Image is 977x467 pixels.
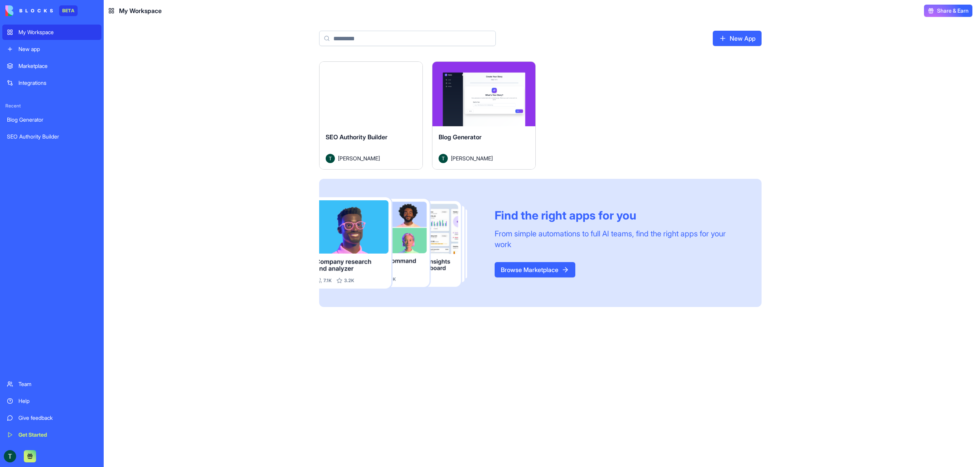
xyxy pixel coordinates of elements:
[439,154,448,163] img: Avatar
[5,5,78,16] a: BETA
[18,397,97,405] div: Help
[326,133,387,141] span: SEO Authority Builder
[713,31,762,46] a: New App
[2,25,101,40] a: My Workspace
[2,393,101,409] a: Help
[2,75,101,91] a: Integrations
[495,208,743,222] div: Find the right apps for you
[18,45,97,53] div: New app
[2,129,101,144] a: SEO Authority Builder
[59,5,78,16] div: BETA
[5,5,53,16] img: logo
[4,450,16,462] img: ACg8ocKr-FuyXX6OhFMe-xkgB64w6KLXe8eXLlH0TyzbprXPLifrSQ=s96-c
[18,28,97,36] div: My Workspace
[2,41,101,57] a: New app
[451,154,493,162] span: [PERSON_NAME]
[7,133,97,140] div: SEO Authority Builder
[2,410,101,426] a: Give feedback
[432,61,536,170] a: Blog GeneratorAvatar[PERSON_NAME]
[937,7,969,15] span: Share & Earn
[2,112,101,127] a: Blog Generator
[18,62,97,70] div: Marketplace
[18,79,97,87] div: Integrations
[495,228,743,250] div: From simple automations to full AI teams, find the right apps for your work
[495,262,575,277] a: Browse Marketplace
[338,154,380,162] span: [PERSON_NAME]
[319,197,482,289] img: Frame_181_egmpey.png
[2,376,101,392] a: Team
[924,5,972,17] button: Share & Earn
[119,6,162,15] span: My Workspace
[319,61,423,170] a: SEO Authority BuilderAvatar[PERSON_NAME]
[439,133,482,141] span: Blog Generator
[2,58,101,74] a: Marketplace
[7,116,97,124] div: Blog Generator
[18,414,97,422] div: Give feedback
[2,103,101,109] span: Recent
[326,154,335,163] img: Avatar
[18,380,97,388] div: Team
[2,427,101,442] a: Get Started
[18,431,97,439] div: Get Started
